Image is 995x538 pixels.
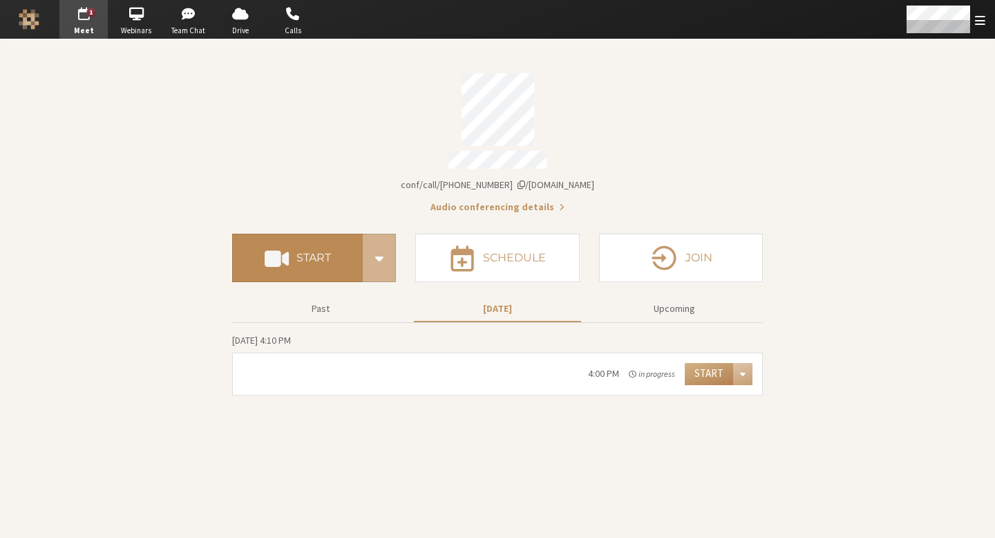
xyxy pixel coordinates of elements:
div: Open menu [733,363,752,385]
div: Start conference options [363,234,396,282]
em: in progress [629,368,675,380]
span: Drive [216,25,265,37]
h4: Join [685,252,712,263]
section: Account details [232,64,763,214]
h4: Schedule [483,252,546,263]
h4: Start [296,252,331,263]
div: 4:00 PM [588,367,619,381]
span: Meet [59,25,108,37]
button: Join [599,234,763,282]
button: Start [685,363,733,385]
span: Calls [269,25,317,37]
img: Iotum [19,9,39,30]
iframe: Chat [960,502,985,528]
button: [DATE] [414,297,581,321]
span: Webinars [112,25,160,37]
button: Audio conferencing details [430,200,565,214]
section: Today's Meetings [232,333,763,396]
button: Copy my meeting room linkCopy my meeting room link [401,178,594,192]
button: Schedule [415,234,579,282]
span: Team Chat [164,25,213,37]
button: Start [232,234,363,282]
button: Past [237,297,404,321]
div: 1 [87,8,96,17]
span: [DATE] 4:10 PM [232,334,291,346]
button: Upcoming [591,297,758,321]
span: Copy my meeting room link [401,178,594,191]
